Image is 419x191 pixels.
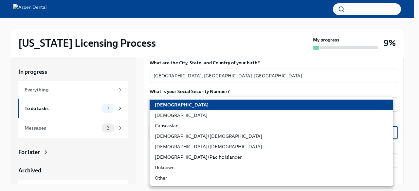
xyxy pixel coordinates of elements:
[150,162,393,173] li: Unknown
[150,152,393,162] li: [DEMOGRAPHIC_DATA]/Pacific Islander
[150,173,393,183] li: Other
[150,100,393,110] li: [DEMOGRAPHIC_DATA]
[150,110,393,120] li: [DEMOGRAPHIC_DATA]
[150,131,393,141] li: [DEMOGRAPHIC_DATA]/[DEMOGRAPHIC_DATA]
[150,120,393,131] li: Causcasian
[150,141,393,152] li: [DEMOGRAPHIC_DATA]/[DEMOGRAPHIC_DATA]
